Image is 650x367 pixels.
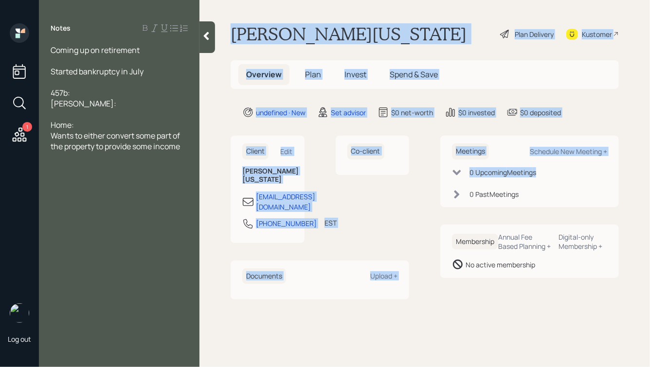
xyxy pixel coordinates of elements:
img: hunter_neumayer.jpg [10,303,29,323]
span: Coming up on retirement [51,45,140,55]
span: Spend & Save [390,69,438,80]
span: Invest [344,69,366,80]
h6: Co-client [347,143,384,159]
div: [EMAIL_ADDRESS][DOMAIN_NAME] [256,192,315,212]
span: Overview [246,69,282,80]
span: [PERSON_NAME]: [51,98,116,109]
div: undefined · New [256,107,306,118]
div: Upload + [370,271,397,280]
div: Set advisor [331,107,366,118]
div: Digital-only Membership + [559,232,607,251]
div: No active membership [466,260,535,270]
div: EST [325,218,337,228]
div: $0 deposited [520,107,561,118]
div: Schedule New Meeting + [530,147,607,156]
h6: Client [242,143,269,159]
span: Started bankruptcy in July [51,66,144,77]
div: Kustomer [582,29,612,39]
h6: [PERSON_NAME][US_STATE] [242,167,293,184]
div: Edit [281,147,293,156]
span: 457b: [51,87,70,98]
div: 0 Past Meeting s [469,189,519,199]
div: $0 invested [458,107,495,118]
h6: Meetings [452,143,489,159]
span: Plan [305,69,321,80]
div: $0 net-worth [391,107,433,118]
div: Plan Delivery [515,29,554,39]
h6: Membership [452,234,498,250]
span: Wants to either convert some part of the property to provide some income [51,130,181,152]
h1: [PERSON_NAME][US_STATE] [231,23,467,45]
span: Home: [51,120,74,130]
div: 1 [22,122,32,132]
label: Notes [51,23,71,33]
div: Log out [8,334,31,344]
div: Annual Fee Based Planning + [498,232,551,251]
h6: Documents [242,268,286,284]
div: [PHONE_NUMBER] [256,218,317,228]
div: 0 Upcoming Meeting s [469,167,536,177]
